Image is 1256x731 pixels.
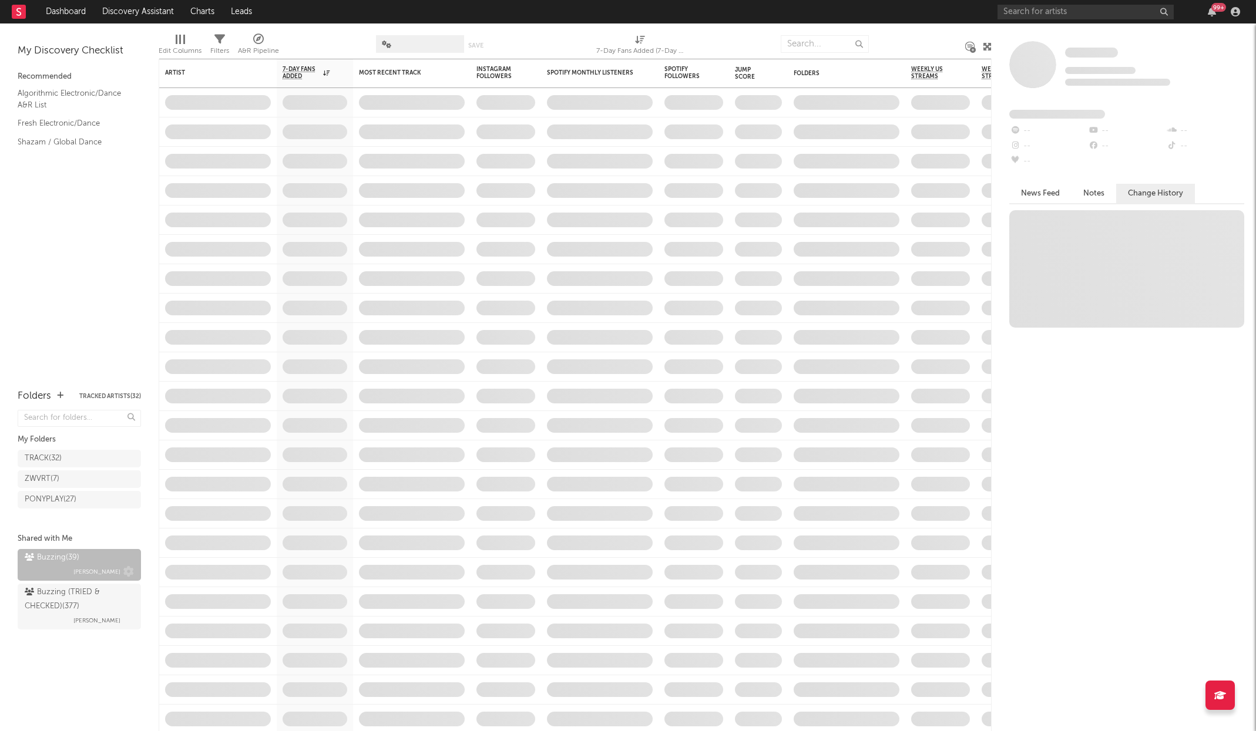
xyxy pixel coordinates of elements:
[1009,154,1087,169] div: --
[238,44,279,58] div: A&R Pipeline
[18,532,141,546] div: Shared with Me
[735,66,764,80] div: Jump Score
[1009,139,1087,154] div: --
[18,584,141,629] a: Buzzing (TRIED & CHECKED)(377)[PERSON_NAME]
[238,29,279,63] div: A&R Pipeline
[911,66,952,80] span: Weekly US Streams
[1009,184,1072,203] button: News Feed
[25,585,131,614] div: Buzzing (TRIED & CHECKED) ( 377 )
[18,87,129,111] a: Algorithmic Electronic/Dance A&R List
[165,69,253,76] div: Artist
[283,66,320,80] span: 7-Day Fans Added
[1166,139,1244,154] div: --
[547,69,635,76] div: Spotify Monthly Listeners
[1211,3,1226,12] div: 99 +
[18,136,129,149] a: Shazam / Global Dance
[596,44,684,58] div: 7-Day Fans Added (7-Day Fans Added)
[18,117,129,130] a: Fresh Electronic/Dance
[73,565,120,579] span: [PERSON_NAME]
[781,35,869,53] input: Search...
[1208,7,1216,16] button: 99+
[1009,123,1087,139] div: --
[1065,67,1136,74] span: Tracking Since: [DATE]
[25,493,76,507] div: PONYPLAY ( 27 )
[18,433,141,447] div: My Folders
[1065,47,1118,59] a: Some Artist
[1009,110,1105,119] span: Fans Added by Platform
[18,491,141,508] a: PONYPLAY(27)
[210,44,229,58] div: Filters
[596,29,684,63] div: 7-Day Fans Added (7-Day Fans Added)
[1072,184,1116,203] button: Notes
[18,470,141,488] a: ZWVRT(7)
[18,44,141,58] div: My Discovery Checklist
[25,452,62,466] div: TRACK ( 32 )
[1116,184,1195,203] button: Change History
[25,472,59,486] div: ZWVRT ( 7 )
[18,410,141,427] input: Search for folders...
[982,66,1026,80] span: Weekly UK Streams
[1087,123,1166,139] div: --
[79,393,141,399] button: Tracked Artists(32)
[1065,48,1118,58] span: Some Artist
[210,29,229,63] div: Filters
[18,389,51,403] div: Folders
[18,70,141,84] div: Recommended
[25,551,79,565] div: Buzzing ( 39 )
[794,70,882,77] div: Folders
[664,66,706,80] div: Spotify Followers
[1087,139,1166,154] div: --
[468,42,483,49] button: Save
[18,549,141,581] a: Buzzing(39)[PERSON_NAME]
[1065,79,1170,86] span: 0 fans last week
[18,450,141,467] a: TRACK(32)
[998,5,1174,19] input: Search for artists
[1166,123,1244,139] div: --
[159,44,202,58] div: Edit Columns
[359,69,447,76] div: Most Recent Track
[159,29,202,63] div: Edit Columns
[476,66,518,80] div: Instagram Followers
[73,614,120,628] span: [PERSON_NAME]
